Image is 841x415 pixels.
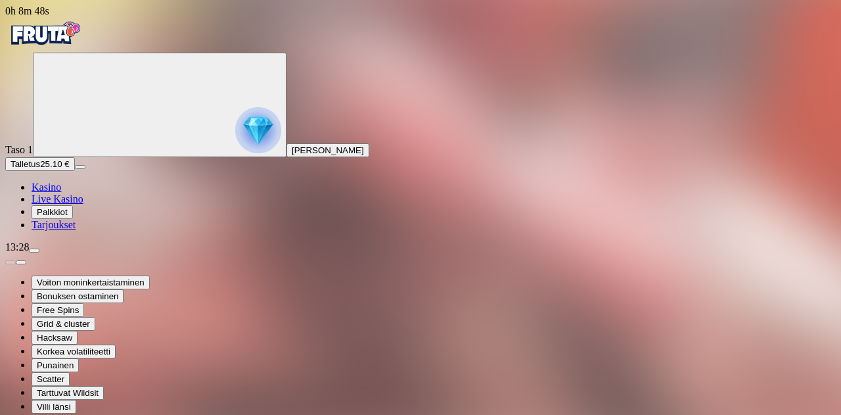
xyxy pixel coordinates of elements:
span: Talletus [11,159,40,169]
button: [PERSON_NAME] [286,143,369,157]
span: Tarttuvat Wildsit [37,388,99,398]
button: Grid & cluster [32,317,95,331]
span: Grid & cluster [37,319,90,329]
span: Scatter [37,374,64,384]
button: Voiton moninkertaistaminen [32,276,150,289]
button: menu [29,249,39,253]
button: reward iconPalkkiot [32,205,73,219]
button: Tarttuvat Wildsit [32,386,104,400]
button: Punainen [32,358,79,372]
img: Fruta [5,17,84,50]
span: Live Kasino [32,193,83,205]
button: prev slide [5,260,16,264]
span: Bonuksen ostaminen [37,291,118,301]
span: Tarjoukset [32,219,76,230]
a: diamond iconKasino [32,182,61,193]
span: Voiton moninkertaistaminen [37,278,145,287]
span: Hacksaw [37,333,72,343]
button: Korkea volatiliteetti [32,345,116,358]
span: 25.10 € [40,159,69,169]
span: Korkea volatiliteetti [37,347,110,356]
button: Villi länsi [32,400,76,414]
button: Scatter [32,372,70,386]
a: Fruta [5,41,84,52]
a: poker-chip iconLive Kasino [32,193,83,205]
button: Hacksaw [32,331,78,345]
span: Free Spins [37,305,79,315]
button: Talletusplus icon25.10 € [5,157,75,171]
button: menu [75,165,85,169]
span: Villi länsi [37,402,71,412]
span: Palkkiot [37,207,68,217]
button: reward progress [33,53,286,157]
span: 13:28 [5,241,29,253]
span: user session time [5,5,49,16]
nav: Primary [5,17,836,231]
button: next slide [16,260,26,264]
span: Punainen [37,360,74,370]
button: Bonuksen ostaminen [32,289,124,303]
span: Taso 1 [5,144,33,155]
span: Kasino [32,182,61,193]
a: gift-inverted iconTarjoukset [32,219,76,230]
span: [PERSON_NAME] [292,145,364,155]
img: reward progress [235,107,281,153]
button: Free Spins [32,303,84,317]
